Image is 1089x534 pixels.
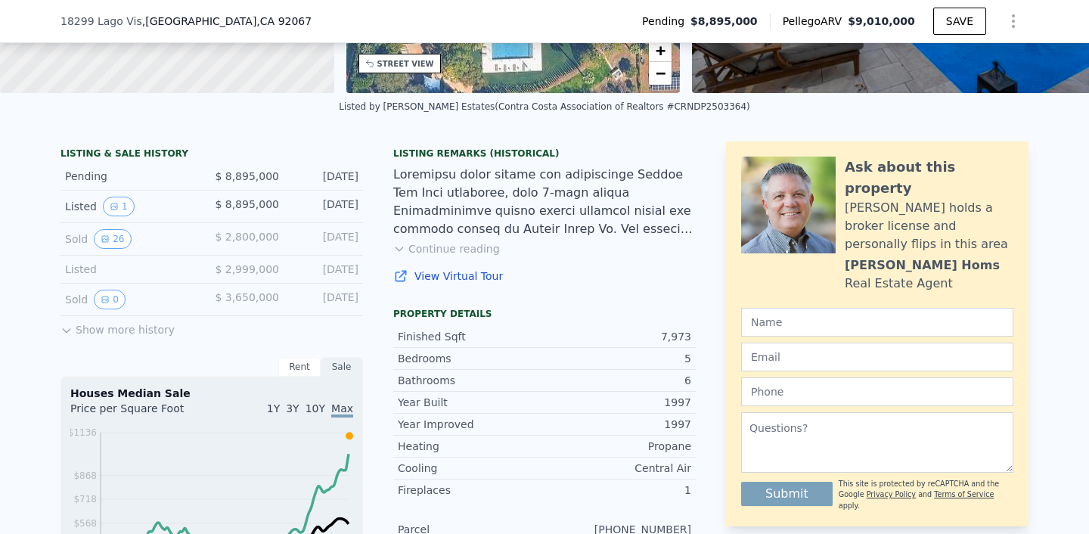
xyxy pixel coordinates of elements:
[544,417,691,432] div: 1997
[215,291,279,303] span: $ 3,650,000
[215,170,279,182] span: $ 8,895,000
[215,198,279,210] span: $ 8,895,000
[291,169,358,184] div: [DATE]
[845,275,953,293] div: Real Estate Agent
[377,58,434,70] div: STREET VIEW
[649,39,672,62] a: Zoom in
[393,241,500,256] button: Continue reading
[544,329,691,344] div: 7,973
[286,402,299,414] span: 3Y
[544,395,691,410] div: 1997
[398,395,544,410] div: Year Built
[215,231,279,243] span: $ 2,800,000
[398,329,544,344] div: Finished Sqft
[845,199,1013,253] div: [PERSON_NAME] holds a broker license and personally flips in this area
[393,166,696,238] div: Loremipsu dolor sitame con adipiscinge Seddoe Tem Inci utlaboree, dolo 7-magn aliqua Enimadminimv...
[741,308,1013,337] input: Name
[60,14,142,29] span: 18299 Lago Vis
[291,229,358,249] div: [DATE]
[398,483,544,498] div: Fireplaces
[68,427,97,438] tspan: $1136
[65,169,200,184] div: Pending
[398,417,544,432] div: Year Improved
[933,8,986,35] button: SAVE
[839,479,1013,511] div: This site is protected by reCAPTCHA and the Google and apply.
[741,482,833,506] button: Submit
[649,62,672,85] a: Zoom out
[331,402,353,418] span: Max
[70,386,353,401] div: Houses Median Sale
[306,402,325,414] span: 10Y
[741,343,1013,371] input: Email
[73,518,97,529] tspan: $568
[544,483,691,498] div: 1
[867,490,916,498] a: Privacy Policy
[94,229,131,249] button: View historical data
[741,377,1013,406] input: Phone
[339,101,750,112] div: Listed by [PERSON_NAME] Estates (Contra Costa Association of Realtors #CRNDP2503364)
[398,461,544,476] div: Cooling
[393,308,696,320] div: Property details
[256,15,312,27] span: , CA 92067
[215,263,279,275] span: $ 2,999,000
[65,290,200,309] div: Sold
[393,269,696,284] a: View Virtual Tour
[321,357,363,377] div: Sale
[544,461,691,476] div: Central Air
[291,197,358,216] div: [DATE]
[656,64,665,82] span: −
[60,316,175,337] button: Show more history
[642,14,690,29] span: Pending
[70,401,212,425] div: Price per Square Foot
[278,357,321,377] div: Rent
[398,373,544,388] div: Bathrooms
[73,494,97,505] tspan: $718
[291,290,358,309] div: [DATE]
[544,373,691,388] div: 6
[845,256,1000,275] div: [PERSON_NAME] Homs
[998,6,1028,36] button: Show Options
[690,14,758,29] span: $8,895,000
[398,439,544,454] div: Heating
[393,147,696,160] div: Listing Remarks (Historical)
[60,147,363,163] div: LISTING & SALE HISTORY
[267,402,280,414] span: 1Y
[656,41,665,60] span: +
[291,262,358,277] div: [DATE]
[934,490,994,498] a: Terms of Service
[73,470,97,481] tspan: $868
[142,14,312,29] span: , [GEOGRAPHIC_DATA]
[65,229,200,249] div: Sold
[845,157,1013,199] div: Ask about this property
[544,351,691,366] div: 5
[65,197,200,216] div: Listed
[544,439,691,454] div: Propane
[783,14,849,29] span: Pellego ARV
[94,290,126,309] button: View historical data
[103,197,135,216] button: View historical data
[848,15,915,27] span: $9,010,000
[65,262,200,277] div: Listed
[398,351,544,366] div: Bedrooms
